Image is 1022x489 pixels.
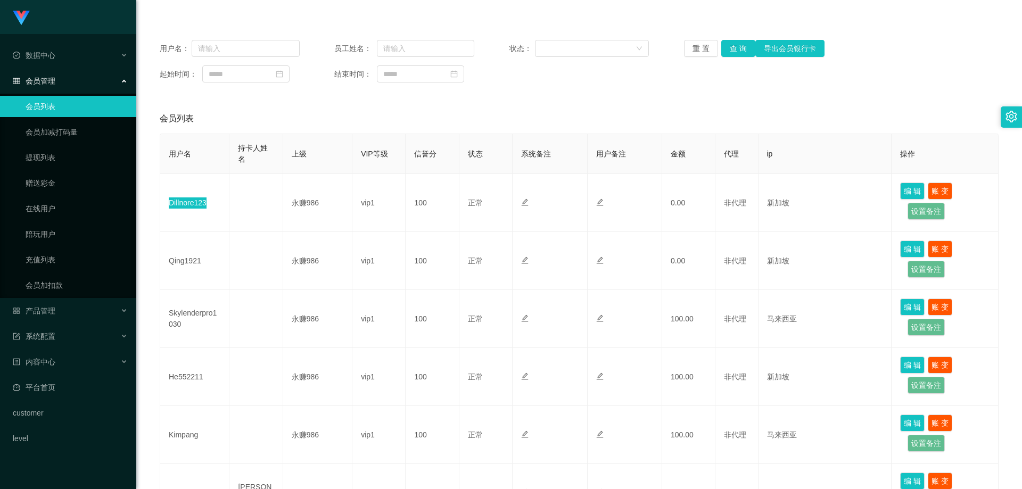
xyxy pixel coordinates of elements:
i: 图标: edit [521,198,529,206]
td: 永赚986 [283,290,352,348]
span: 起始时间： [160,69,202,80]
td: vip1 [352,348,406,406]
i: 图标: edit [596,198,604,206]
td: 永赚986 [283,232,352,290]
td: 100 [406,348,459,406]
i: 图标: setting [1005,111,1017,122]
span: 会员列表 [160,112,194,125]
a: 图标: dashboard平台首页 [13,377,128,398]
button: 编 辑 [900,299,925,316]
span: 正常 [468,198,483,207]
td: 新加坡 [759,232,892,290]
td: 永赚986 [283,406,352,464]
td: 100 [406,290,459,348]
i: 图标: table [13,77,20,85]
a: 会员列表 [26,96,128,117]
span: 持卡人姓名 [238,144,268,163]
span: 状态 [468,150,483,158]
span: 代理 [724,150,739,158]
span: 上级 [292,150,307,158]
span: 状态： [509,43,535,54]
button: 编 辑 [900,183,925,200]
td: 100.00 [662,348,715,406]
img: logo.9652507e.png [13,11,30,26]
i: 图标: edit [521,314,529,322]
td: 新加坡 [759,174,892,232]
td: 0.00 [662,174,715,232]
a: 会员加减打码量 [26,121,128,143]
button: 查 询 [721,40,755,57]
span: 产品管理 [13,306,55,315]
td: Skylenderpro1030 [160,290,229,348]
button: 账 变 [928,415,952,432]
span: 信誉分 [414,150,436,158]
td: 马来西亚 [759,290,892,348]
button: 设置备注 [908,435,945,452]
button: 设置备注 [908,203,945,220]
a: 赠送彩金 [26,172,128,194]
td: 100 [406,232,459,290]
span: ip [767,150,773,158]
button: 账 变 [928,183,952,200]
a: 在线用户 [26,198,128,219]
i: 图标: check-circle-o [13,52,20,59]
td: 永赚986 [283,174,352,232]
input: 请输入 [377,40,474,57]
button: 设置备注 [908,377,945,394]
span: 员工姓名： [334,43,377,54]
span: 系统备注 [521,150,551,158]
span: 金额 [671,150,686,158]
a: 会员加扣款 [26,275,128,296]
span: 正常 [468,372,483,381]
a: 充值列表 [26,249,128,270]
span: 操作 [900,150,915,158]
button: 账 变 [928,357,952,374]
td: 100.00 [662,406,715,464]
i: 图标: edit [596,372,604,380]
td: vip1 [352,406,406,464]
span: 用户名 [169,150,191,158]
button: 账 变 [928,241,952,258]
td: 100.00 [662,290,715,348]
span: 用户名： [160,43,192,54]
button: 设置备注 [908,319,945,336]
i: 图标: calendar [276,70,283,78]
span: 数据中心 [13,51,55,60]
td: vip1 [352,174,406,232]
td: 马来西亚 [759,406,892,464]
i: 图标: edit [521,256,529,264]
span: 非代理 [724,256,746,265]
span: VIP等级 [361,150,388,158]
span: 非代理 [724,314,746,323]
span: 结束时间： [334,69,377,80]
span: 内容中心 [13,358,55,366]
td: 0.00 [662,232,715,290]
button: 导出会员银行卡 [755,40,825,57]
td: Qing1921 [160,232,229,290]
td: vip1 [352,232,406,290]
td: 100 [406,406,459,464]
td: 100 [406,174,459,232]
button: 账 变 [928,299,952,316]
i: 图标: edit [596,430,604,438]
a: 提现列表 [26,147,128,168]
i: 图标: down [636,45,642,53]
td: 新加坡 [759,348,892,406]
span: 非代理 [724,198,746,207]
a: customer [13,402,128,424]
i: 图标: calendar [450,70,458,78]
span: 会员管理 [13,77,55,85]
i: 图标: profile [13,358,20,366]
button: 编 辑 [900,357,925,374]
span: 正常 [468,314,483,323]
i: 图标: form [13,333,20,340]
a: level [13,428,128,449]
span: 正常 [468,430,483,439]
span: 用户备注 [596,150,626,158]
button: 重 置 [684,40,718,57]
i: 图标: edit [596,314,604,322]
i: 图标: edit [596,256,604,264]
span: 非代理 [724,372,746,381]
span: 非代理 [724,430,746,439]
button: 编 辑 [900,241,925,258]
